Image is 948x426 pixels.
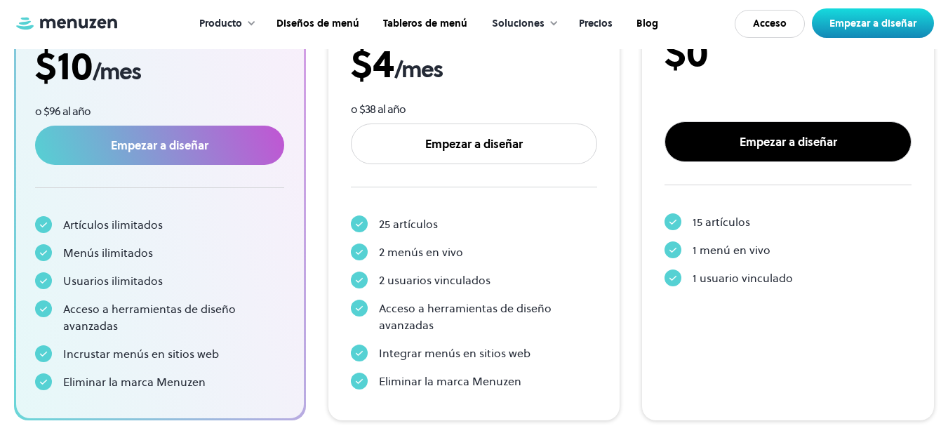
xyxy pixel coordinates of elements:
font: /mes [93,56,140,87]
font: Eliminar la marca Menuzen [379,373,521,389]
font: 15 artículos [693,214,750,229]
font: Empezar a diseñar [111,138,208,153]
div: Soluciones [478,2,566,46]
a: Precios [566,2,623,46]
font: Acceso a herramientas de diseño avanzadas [379,300,552,333]
font: Incrustar menús en sitios web [63,346,219,361]
font: Diseños de menú [276,16,359,30]
a: Empezar a diseñar [812,8,934,38]
font: Integrar menús en sitios web [379,345,530,361]
font: $ [351,36,373,91]
font: Soluciones [492,16,545,30]
font: 25 artículos [379,216,438,232]
font: $0 [665,25,708,79]
font: Acceso [753,16,787,30]
a: Blog [623,2,669,46]
font: Blog [636,16,658,30]
a: Empezar a diseñar [665,121,912,162]
font: Artículos ilimitados [63,217,163,232]
font: 2 menús en vivo [379,244,463,260]
font: 2 usuarios vinculados [379,272,490,288]
font: Menús ilimitados [63,245,153,260]
font: $ [35,39,57,93]
font: Empezar a diseñar [425,136,523,152]
a: Empezar a diseñar [351,124,598,164]
font: 1 menú en vivo [693,242,770,258]
font: /mes [394,54,442,85]
font: Precios [579,16,613,30]
font: Tableros de menú [383,16,467,30]
font: 4 [373,36,394,91]
font: 10 [57,39,93,93]
font: Producto [199,16,242,30]
font: Empezar a diseñar [740,134,837,149]
a: Acceso [735,10,805,38]
font: 1 usuario vinculado [693,270,793,286]
a: Empezar a diseñar [35,126,284,165]
font: Acceso a herramientas de diseño avanzadas [63,301,236,333]
font: o $96 al año [35,103,91,119]
font: Eliminar la marca Menuzen [63,374,206,390]
font: o $38 al año [351,101,406,117]
a: Diseños de menú [263,2,370,46]
font: Usuarios ilimitados [63,273,163,288]
font: Empezar a diseñar [829,16,916,30]
div: Producto [185,2,263,46]
a: Tableros de menú [370,2,478,46]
